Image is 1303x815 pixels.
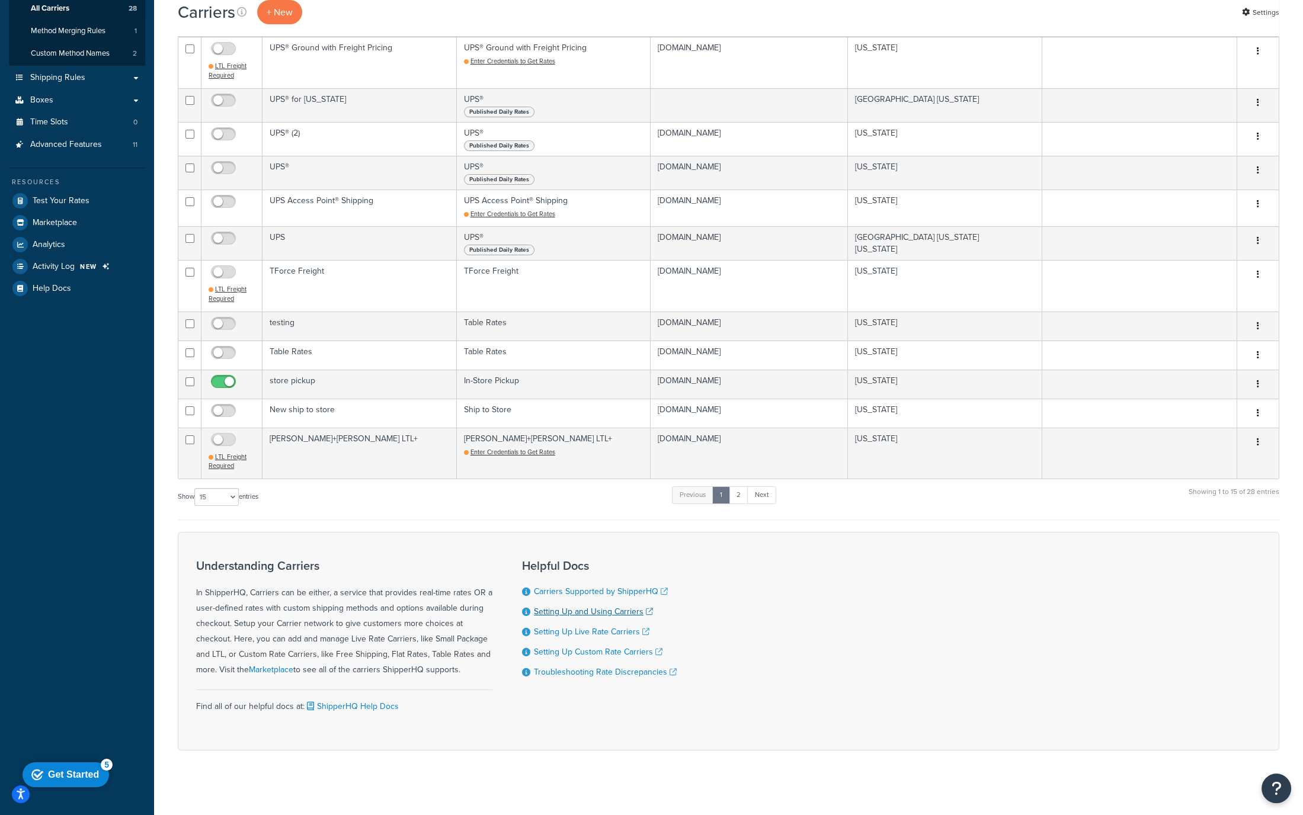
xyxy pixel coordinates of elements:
[651,226,848,260] td: [DOMAIN_NAME]
[30,117,68,127] span: Time Slots
[457,260,651,311] td: TForce Freight
[9,177,145,187] div: Resources
[9,20,145,42] li: Method Merging Rules
[30,95,53,105] span: Boxes
[651,428,848,479] td: [DOMAIN_NAME]
[470,56,555,66] span: Enter Credentials to Get Rates
[464,447,555,457] a: Enter Credentials to Get Rates
[262,88,457,122] td: UPS® for [US_STATE]
[457,226,651,260] td: UPS®
[9,190,145,211] a: Test Your Rates
[305,700,399,713] a: ShipperHQ Help Docs
[209,61,246,80] span: LTL Freight Required
[178,488,258,506] label: Show entries
[129,4,137,14] span: 28
[31,26,105,36] span: Method Merging Rules
[848,428,1042,479] td: [US_STATE]
[457,312,651,341] td: Table Rates
[33,196,89,206] span: Test Your Rates
[651,399,848,428] td: [DOMAIN_NAME]
[9,67,145,89] a: Shipping Rules
[31,4,69,14] span: All Carriers
[1262,774,1291,803] button: Open Resource Center
[262,190,457,227] td: UPS Access Point® Shipping
[33,218,77,228] span: Marketplace
[196,559,492,678] div: In ShipperHQ, Carriers can be either, a service that provides real-time rates OR a user-defined r...
[848,312,1042,341] td: [US_STATE]
[30,140,102,150] span: Advanced Features
[9,278,145,299] li: Help Docs
[1242,4,1279,21] a: Settings
[534,646,662,658] a: Setting Up Custom Rate Carriers
[133,49,137,59] span: 2
[651,122,848,156] td: [DOMAIN_NAME]
[9,20,145,42] a: Method Merging Rules 1
[464,140,534,151] span: Published Daily Rates
[457,190,651,227] td: UPS Access Point® Shipping
[464,174,534,185] span: Published Daily Rates
[9,234,145,255] a: Analytics
[209,284,246,303] span: LTL Freight Required
[651,370,848,399] td: [DOMAIN_NAME]
[9,212,145,233] a: Marketplace
[196,689,492,714] div: Find all of our helpful docs at:
[5,6,91,31] div: Get Started 5 items remaining, 0% complete
[651,260,848,311] td: [DOMAIN_NAME]
[729,486,748,504] a: 2
[30,13,81,24] div: Get Started
[651,190,848,227] td: [DOMAIN_NAME]
[1189,485,1279,511] div: Showing 1 to 15 of 28 entries
[848,399,1042,428] td: [US_STATE]
[651,312,848,341] td: [DOMAIN_NAME]
[262,37,457,88] td: UPS® Ground with Freight Pricing
[262,260,457,311] td: TForce Freight
[262,226,457,260] td: UPS
[83,2,95,14] div: 5
[133,117,137,127] span: 0
[464,56,555,66] a: Enter Credentials to Get Rates
[262,428,457,479] td: [PERSON_NAME]+[PERSON_NAME] LTL+
[135,26,137,36] span: 1
[534,585,668,598] a: Carriers Supported by ShipperHQ
[262,399,457,428] td: New ship to store
[249,663,293,676] a: Marketplace
[262,312,457,341] td: testing
[457,399,651,428] td: Ship to Store
[33,284,71,294] span: Help Docs
[9,256,145,277] a: Activity Log NEW
[848,37,1042,88] td: [US_STATE]
[262,156,457,190] td: UPS®
[457,156,651,190] td: UPS®
[848,226,1042,260] td: [GEOGRAPHIC_DATA] [US_STATE] [US_STATE]
[470,209,555,219] span: Enter Credentials to Get Rates
[194,488,239,506] select: Showentries
[651,37,848,88] td: [DOMAIN_NAME]
[651,341,848,370] td: [DOMAIN_NAME]
[31,49,110,59] span: Custom Method Names
[33,240,65,250] span: Analytics
[9,134,145,156] a: Advanced Features 11
[672,486,713,504] a: Previous
[262,122,457,156] td: UPS® (2)
[848,341,1042,370] td: [US_STATE]
[30,73,85,83] span: Shipping Rules
[848,190,1042,227] td: [US_STATE]
[9,43,145,65] a: Custom Method Names 2
[209,452,246,471] span: LTL Freight Required
[534,666,677,678] a: Troubleshooting Rate Discrepancies
[196,559,492,572] h3: Understanding Carriers
[848,88,1042,122] td: [GEOGRAPHIC_DATA] [US_STATE]
[9,111,145,133] li: Time Slots
[9,43,145,65] li: Custom Method Names
[262,341,457,370] td: Table Rates
[457,122,651,156] td: UPS®
[464,209,555,219] a: Enter Credentials to Get Rates
[464,245,534,255] span: Published Daily Rates
[712,486,730,504] a: 1
[133,140,137,150] span: 11
[457,88,651,122] td: UPS®
[651,156,848,190] td: [DOMAIN_NAME]
[470,447,555,457] span: Enter Credentials to Get Rates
